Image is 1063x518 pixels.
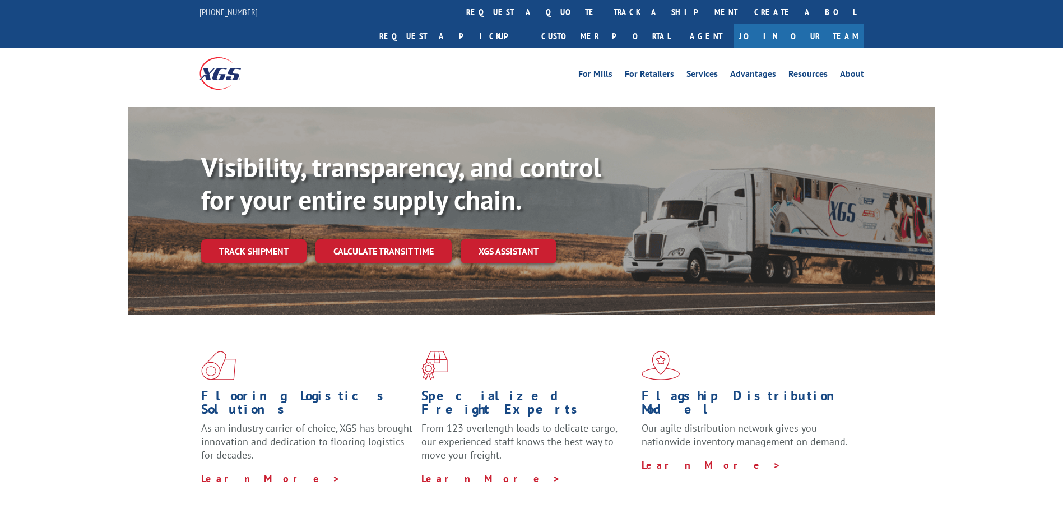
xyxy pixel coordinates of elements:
a: For Mills [578,70,612,82]
h1: Flagship Distribution Model [642,389,853,422]
a: For Retailers [625,70,674,82]
a: Request a pickup [371,24,533,48]
a: Agent [679,24,734,48]
a: Join Our Team [734,24,864,48]
a: Advantages [730,70,776,82]
h1: Specialized Freight Experts [421,389,633,422]
a: Services [686,70,718,82]
a: Resources [788,70,828,82]
a: [PHONE_NUMBER] [199,6,258,17]
span: Our agile distribution network gives you nationwide inventory management on demand. [642,422,848,448]
a: Learn More > [201,472,341,485]
p: From 123 overlength loads to delicate cargo, our experienced staff knows the best way to move you... [421,422,633,471]
a: Learn More > [642,459,781,471]
a: Track shipment [201,239,307,263]
a: Calculate transit time [315,239,452,263]
a: XGS ASSISTANT [461,239,556,263]
b: Visibility, transparency, and control for your entire supply chain. [201,150,601,217]
a: About [840,70,864,82]
img: xgs-icon-total-supply-chain-intelligence-red [201,351,236,380]
span: As an industry carrier of choice, XGS has brought innovation and dedication to flooring logistics... [201,422,412,461]
a: Customer Portal [533,24,679,48]
img: xgs-icon-flagship-distribution-model-red [642,351,680,380]
a: Learn More > [421,472,561,485]
h1: Flooring Logistics Solutions [201,389,413,422]
img: xgs-icon-focused-on-flooring-red [421,351,448,380]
